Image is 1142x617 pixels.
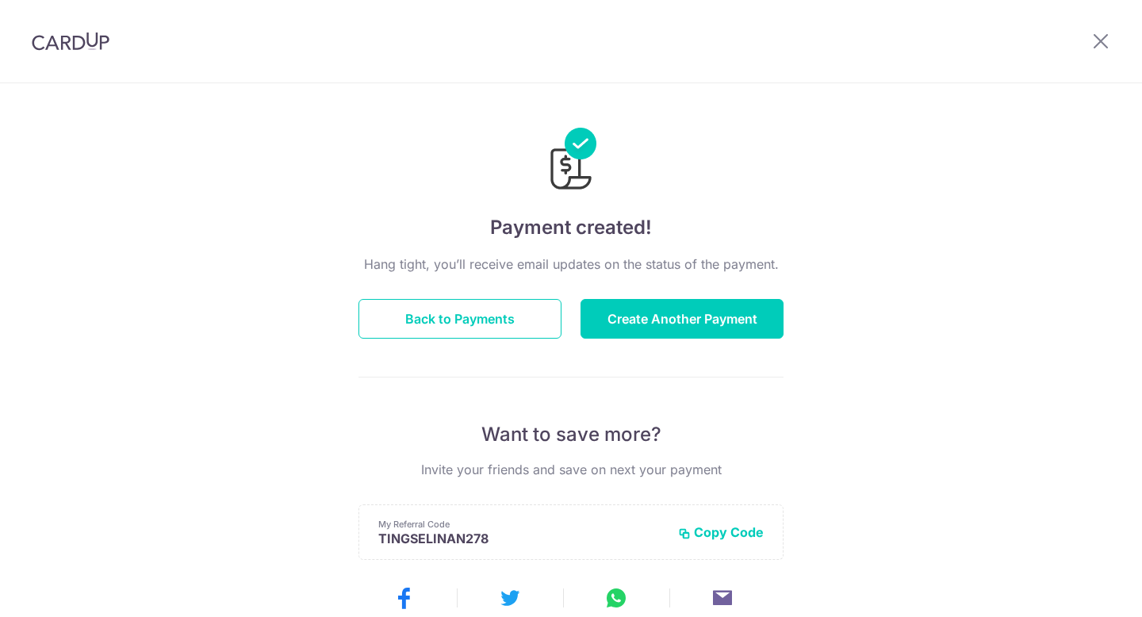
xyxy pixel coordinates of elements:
h4: Payment created! [358,213,784,242]
button: Copy Code [678,524,764,540]
p: Want to save more? [358,422,784,447]
img: Payments [546,128,596,194]
p: Invite your friends and save on next your payment [358,460,784,479]
p: TINGSELINAN278 [378,531,665,546]
button: Create Another Payment [581,299,784,339]
img: CardUp [32,32,109,51]
button: Back to Payments [358,299,561,339]
p: My Referral Code [378,518,665,531]
p: Hang tight, you’ll receive email updates on the status of the payment. [358,255,784,274]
